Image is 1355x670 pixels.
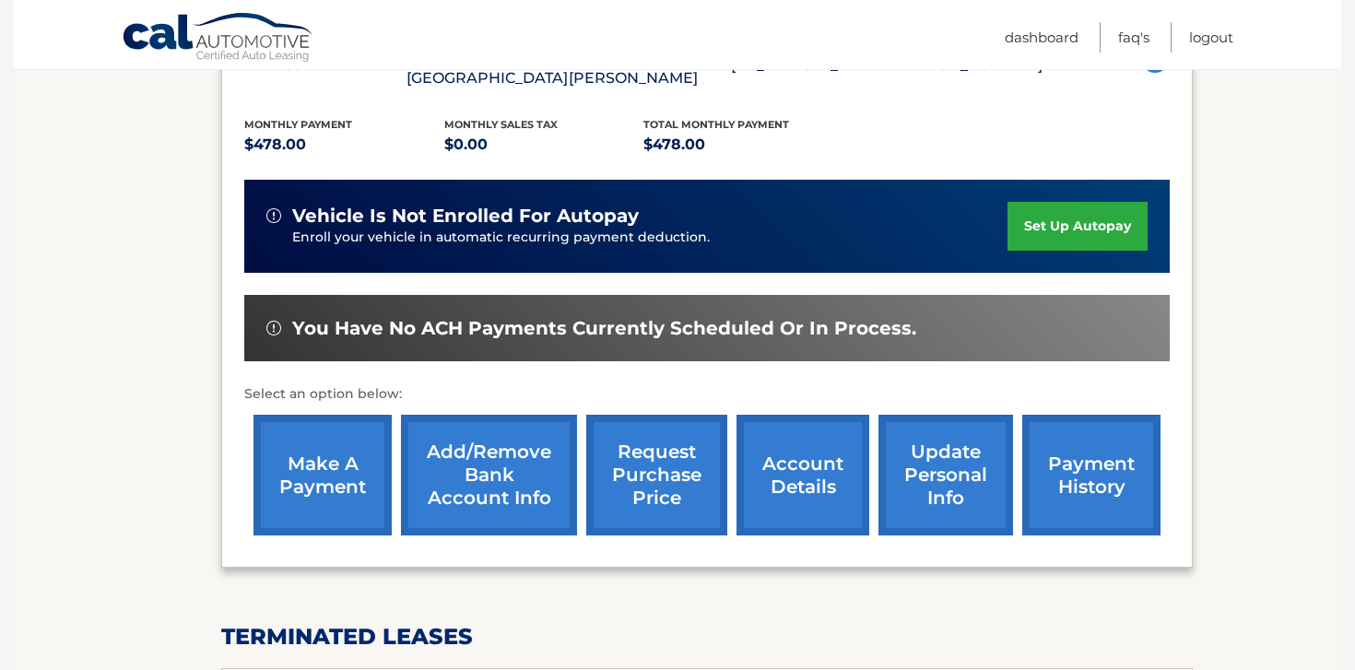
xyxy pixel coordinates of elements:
[292,228,1007,248] p: Enroll your vehicle in automatic recurring payment deduction.
[736,415,869,535] a: account details
[244,383,1170,406] p: Select an option below:
[444,118,558,131] span: Monthly sales Tax
[244,118,352,131] span: Monthly Payment
[221,623,1193,651] h2: terminated leases
[244,132,444,158] p: $478.00
[878,415,1013,535] a: update personal info
[444,132,644,158] p: $0.00
[643,118,789,131] span: Total Monthly Payment
[401,415,577,535] a: Add/Remove bank account info
[292,205,639,228] span: vehicle is not enrolled for autopay
[266,321,281,335] img: alert-white.svg
[1118,22,1149,53] a: FAQ's
[122,12,315,65] a: Cal Automotive
[1022,415,1161,535] a: payment history
[643,132,843,158] p: $478.00
[266,208,281,223] img: alert-white.svg
[1189,22,1233,53] a: Logout
[586,415,727,535] a: request purchase price
[1005,22,1078,53] a: Dashboard
[292,317,916,340] span: You have no ACH payments currently scheduled or in process.
[1007,202,1148,251] a: set up autopay
[253,415,392,535] a: make a payment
